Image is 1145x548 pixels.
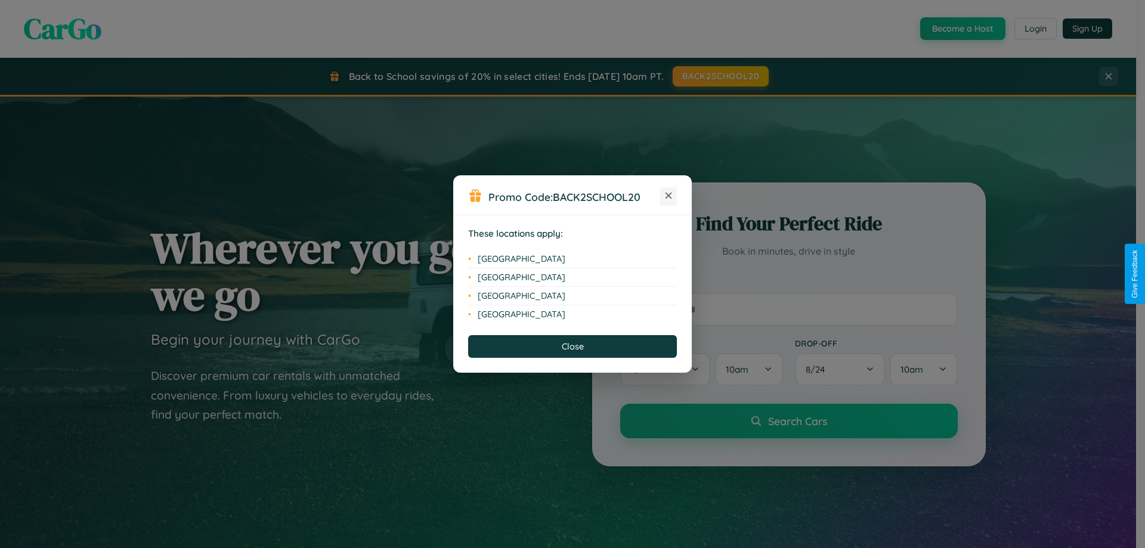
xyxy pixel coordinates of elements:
li: [GEOGRAPHIC_DATA] [468,250,677,268]
li: [GEOGRAPHIC_DATA] [468,268,677,287]
h3: Promo Code: [488,190,660,203]
li: [GEOGRAPHIC_DATA] [468,287,677,305]
button: Close [468,335,677,358]
div: Give Feedback [1131,250,1139,298]
li: [GEOGRAPHIC_DATA] [468,305,677,323]
strong: These locations apply: [468,228,563,239]
b: BACK2SCHOOL20 [553,190,640,203]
